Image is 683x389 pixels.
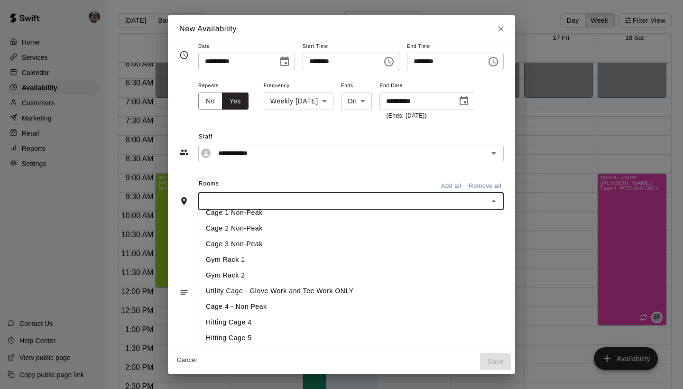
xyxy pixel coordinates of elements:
span: End Time [407,40,504,53]
span: Repeats [198,80,256,93]
button: Open [487,147,500,160]
button: Choose time, selected time is 9:00 PM [484,52,503,71]
button: Remove all [466,179,504,194]
li: Cage 4 - Non Peak [198,299,517,315]
button: Yes [222,93,249,110]
li: Hitting Cage 6 [198,346,517,361]
span: Start Time [303,40,399,53]
li: Cage 3 Non-Peak [198,236,517,252]
span: End Date [379,80,474,93]
svg: Timing [179,50,189,60]
span: Staff [199,130,504,145]
li: Gym Rack 1 [198,252,517,268]
li: Gym Rack 2 [198,268,517,283]
svg: Notes [179,287,189,297]
li: Hitting Cage 5 [198,330,517,346]
span: Frequency [264,80,333,93]
li: Utility Cage - Glove Work and Tee Work ONLY [198,283,517,299]
button: Cancel [172,353,202,368]
span: Rooms [199,180,219,187]
li: Cage 2 Non-Peak [198,221,517,236]
div: Weekly [DATE] [264,93,333,110]
button: Choose time, selected time is 8:00 AM [379,52,398,71]
svg: Rooms [179,196,189,206]
button: Close [492,20,509,37]
svg: Staff [179,148,189,157]
li: Cage 1 Non-Peak [198,205,517,221]
button: No [198,93,222,110]
div: On [341,93,372,110]
button: Add all [436,179,466,194]
li: Hitting Cage 4 [198,315,517,330]
span: Date [198,40,295,53]
button: Choose date, selected date is Nov 25, 2025 [454,92,473,111]
h6: New Availability [179,23,237,35]
p: (Ends: [DATE]) [386,111,468,121]
button: Choose date, selected date is Oct 15, 2025 [275,52,294,71]
span: Ends [341,80,372,93]
div: outlined button group [198,93,249,110]
button: Close [487,194,500,208]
